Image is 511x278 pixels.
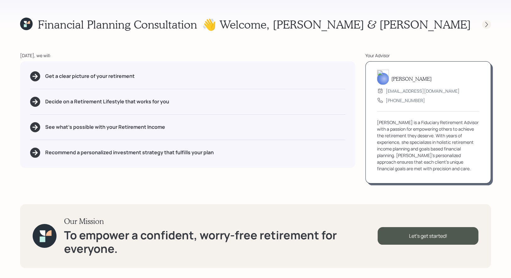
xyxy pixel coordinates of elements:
h5: [PERSON_NAME] [391,76,432,82]
h1: To empower a confident, worry-free retirement for everyone. [64,228,378,255]
div: [DATE], we will: [20,52,355,59]
h5: See what's possible with your Retirement Income [45,124,165,130]
h5: Get a clear picture of your retirement [45,73,135,79]
div: [PERSON_NAME] is a Fiduciary Retirement Advisor with a passion for empowering others to achieve t... [377,119,479,172]
h3: Our Mission [64,217,378,226]
h5: Recommend a personalized investment strategy that fulfills your plan [45,150,214,155]
div: [EMAIL_ADDRESS][DOMAIN_NAME] [386,88,460,94]
div: [PHONE_NUMBER] [386,97,425,104]
h5: Decide on a Retirement Lifestyle that works for you [45,99,169,105]
img: treva-nostdahl-headshot.png [377,70,389,85]
div: Let's get started! [378,227,478,245]
h1: Financial Planning Consultation [38,18,197,31]
h1: 👋 Welcome , [PERSON_NAME] & [PERSON_NAME] [202,18,471,31]
div: Your Advisor [365,52,491,59]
